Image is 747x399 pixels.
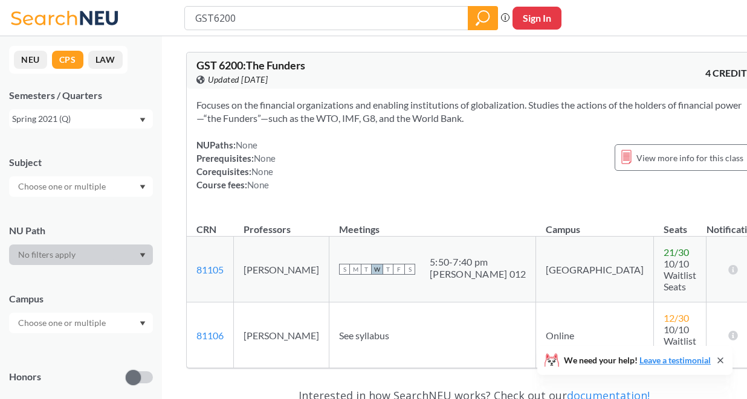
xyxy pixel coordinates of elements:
[12,316,114,330] input: Choose one or multiple
[404,264,415,275] span: S
[329,211,536,237] th: Meetings
[476,10,490,27] svg: magnifying glass
[196,223,216,236] div: CRN
[196,138,276,191] div: NUPaths: Prerequisites: Corequisites: Course fees:
[383,264,393,275] span: T
[9,313,153,333] div: Dropdown arrow
[9,89,153,102] div: Semesters / Quarters
[536,237,654,302] td: [GEOGRAPHIC_DATA]
[639,355,711,365] a: Leave a testimonial
[14,51,47,69] button: NEU
[536,302,654,368] td: Online
[664,246,689,258] span: 21 / 30
[12,112,138,126] div: Spring 2021 (Q)
[9,224,153,237] div: NU Path
[564,356,711,365] span: We need your help!
[12,179,114,194] input: Choose one or multiple
[196,330,224,341] a: 81106
[140,321,146,326] svg: Dropdown arrow
[350,264,361,275] span: M
[194,8,459,28] input: Class, professor, course number, "phrase"
[9,244,153,265] div: Dropdown arrow
[664,258,696,292] span: 10/10 Waitlist Seats
[393,264,404,275] span: F
[196,59,305,72] span: GST 6200 : The Funders
[234,302,329,368] td: [PERSON_NAME]
[254,153,276,164] span: None
[468,6,498,30] div: magnifying glass
[339,330,389,341] span: See syllabus
[664,324,696,358] span: 10/10 Waitlist Seats
[9,292,153,305] div: Campus
[140,185,146,190] svg: Dropdown arrow
[208,73,268,86] span: Updated [DATE]
[513,7,561,30] button: Sign In
[536,211,654,237] th: Campus
[339,264,350,275] span: S
[140,253,146,258] svg: Dropdown arrow
[140,118,146,123] svg: Dropdown arrow
[654,211,707,237] th: Seats
[234,237,329,302] td: [PERSON_NAME]
[430,268,526,280] div: [PERSON_NAME] 012
[9,370,41,384] p: Honors
[9,176,153,197] div: Dropdown arrow
[234,211,329,237] th: Professors
[9,156,153,169] div: Subject
[196,99,742,124] span: Focuses on the financial organizations and enabling institutions of globalization. Studies the ac...
[361,264,372,275] span: T
[52,51,83,69] button: CPS
[9,109,153,129] div: Spring 2021 (Q)Dropdown arrow
[664,312,689,324] span: 12 / 30
[88,51,123,69] button: LAW
[372,264,383,275] span: W
[251,166,273,177] span: None
[247,179,269,190] span: None
[430,256,526,268] div: 5:50 - 7:40 pm
[196,264,224,275] a: 81105
[636,150,743,165] span: View more info for this class
[236,139,257,150] span: None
